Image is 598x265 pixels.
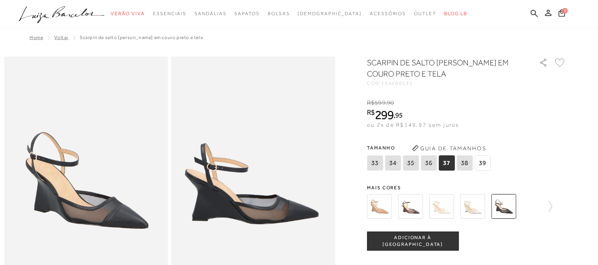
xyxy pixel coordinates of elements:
[370,11,406,16] span: Acessórios
[370,6,406,21] a: categoryNavScreenReaderText
[111,6,145,21] a: categoryNavScreenReaderText
[111,11,145,16] span: Verão Viva
[474,155,490,171] span: 39
[153,11,186,16] span: Essenciais
[268,6,290,21] a: categoryNavScreenReaderText
[374,99,385,106] span: 599
[439,155,455,171] span: 37
[414,11,436,16] span: Outlet
[414,6,436,21] a: categoryNavScreenReaderText
[403,155,419,171] span: 35
[367,155,383,171] span: 33
[367,109,375,116] i: R$
[298,11,362,16] span: [DEMOGRAPHIC_DATA]
[367,194,392,219] img: SCARPIN DE SALTO ANABELA EM COURO BEGE E TELA
[80,35,203,40] span: SCARPIN DE SALTO [PERSON_NAME] EM COURO PRETO E TELA
[409,142,489,155] button: Guia de Tamanhos
[398,194,423,219] img: SCARPIN DE SALTO ANABELA EM COURO MARROM E TELA
[386,99,394,106] i: ,
[556,9,567,20] button: 0
[367,99,374,106] i: R$
[298,6,362,21] a: noSubCategoriesText
[268,11,290,16] span: Bolsas
[234,11,259,16] span: Sapatos
[29,35,43,40] a: Home
[385,155,401,171] span: 34
[444,11,467,16] span: BLOG LB
[421,155,437,171] span: 36
[194,6,226,21] a: categoryNavScreenReaderText
[194,11,226,16] span: Sandálias
[429,194,454,219] img: SCARPIN DE SALTO ANABELA EM COURO OFF WHITE E TELA
[491,194,516,219] img: SCARPIN DE SALTO ANABELA EM COURO PRETO E TELA
[367,57,516,79] h1: SCARPIN DE SALTO [PERSON_NAME] EM COURO PRETO E TELA
[367,234,458,248] span: ADICIONAR À [GEOGRAPHIC_DATA]
[457,155,473,171] span: 38
[562,8,568,14] span: 0
[367,122,459,128] span: ou 2x de R$149,97 sem juros
[367,81,526,86] div: CÓD:
[395,111,403,119] span: 95
[387,99,394,106] span: 90
[375,108,394,122] span: 299
[394,112,403,119] i: ,
[367,185,566,190] span: Mais cores
[54,35,69,40] a: Voltar
[234,6,259,21] a: categoryNavScreenReaderText
[367,232,459,251] button: ADICIONAR À [GEOGRAPHIC_DATA]
[460,194,485,219] img: SCARPIN DE SALTO ANABELA EM COURO OFF WHITE E TELA
[153,6,186,21] a: categoryNavScreenReaderText
[444,6,467,21] a: BLOG LB
[367,142,492,154] span: Tamanho
[381,80,413,86] span: 134200131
